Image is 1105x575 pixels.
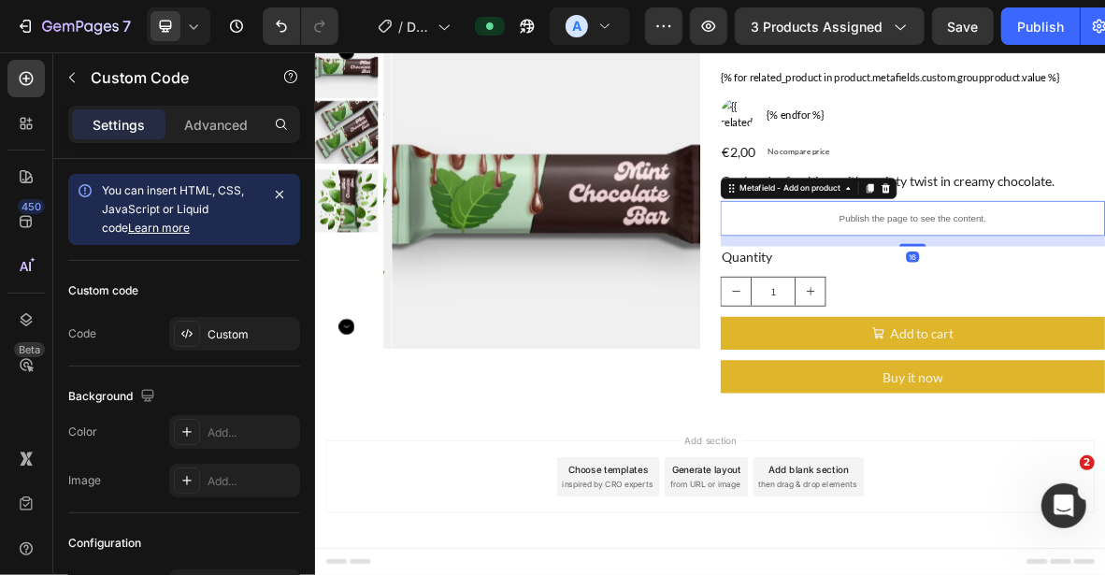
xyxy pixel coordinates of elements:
[68,325,96,342] div: Code
[932,7,994,45] button: Save
[398,17,403,36] span: /
[807,448,892,472] div: Buy it now
[407,17,430,36] span: DONT TOUCH Group Product - [PERSON_NAME]'s
[68,535,141,552] div: Configuration
[184,115,248,135] p: Advanced
[208,424,295,441] div: Add...
[550,7,630,45] button: A
[751,17,883,36] span: 3 products assigned
[128,221,190,235] a: Learn more
[122,15,131,37] p: 7
[576,126,628,154] div: €2,00
[18,199,45,214] div: 450
[643,135,731,146] p: No compare price
[91,66,250,89] p: Custom Code
[619,319,682,359] input: quantity
[517,540,606,560] span: Add section
[102,183,244,235] span: You can insert HTML, CSS, JavaScript or Liquid code
[735,7,925,45] button: 3 products assigned
[599,184,750,201] div: Metafield - Add on product
[576,171,1051,194] span: Cool and refreshing, with a minty twist in creamy chocolate.
[576,65,623,111] img: {{ related_product.title }}
[1017,17,1064,36] div: Publish
[68,424,97,440] div: Color
[68,282,138,299] div: Custom code
[948,19,979,35] span: Save
[68,384,159,410] div: Background
[577,319,619,359] button: decrement
[93,115,145,135] p: Settings
[315,52,1105,575] iframe: Design area
[840,282,858,297] div: 16
[7,7,139,45] button: 7
[817,386,907,410] div: Add to cart
[68,472,101,489] div: Image
[208,326,295,343] div: Custom
[682,319,725,359] button: increment
[263,7,338,45] div: Undo/Redo
[14,342,45,357] div: Beta
[1041,483,1086,528] iframe: Intercom live chat
[1080,455,1095,470] span: 2
[572,17,581,36] p: A
[208,473,295,490] div: Add...
[1001,7,1080,45] button: Publish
